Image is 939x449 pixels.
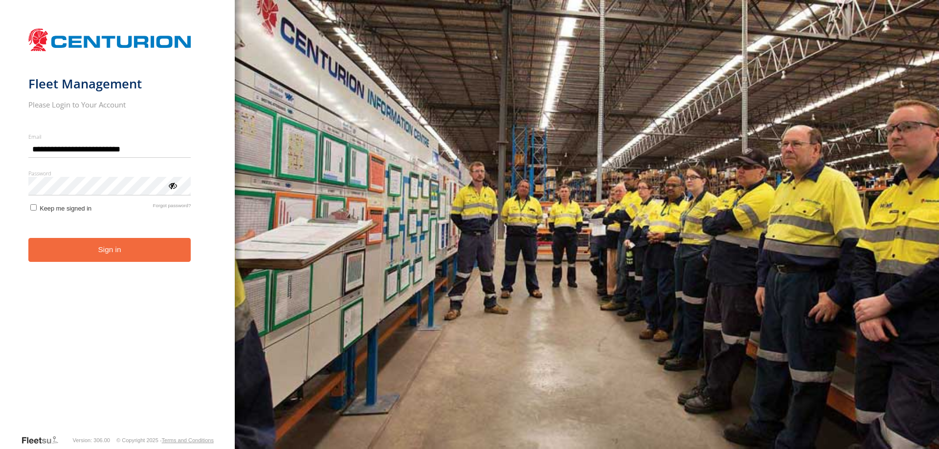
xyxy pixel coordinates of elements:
div: ViewPassword [167,180,177,190]
div: Version: 306.00 [73,437,110,443]
h2: Please Login to Your Account [28,100,191,109]
button: Sign in [28,238,191,262]
h1: Fleet Management [28,76,191,92]
div: © Copyright 2025 - [116,437,214,443]
label: Password [28,170,191,177]
label: Email [28,133,191,140]
span: Keep me signed in [40,205,91,212]
input: Keep me signed in [30,204,37,211]
a: Terms and Conditions [162,437,214,443]
a: Forgot password? [153,203,191,212]
img: Centurion Transport [28,27,191,52]
form: main [28,23,207,434]
a: Visit our Website [21,435,66,445]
